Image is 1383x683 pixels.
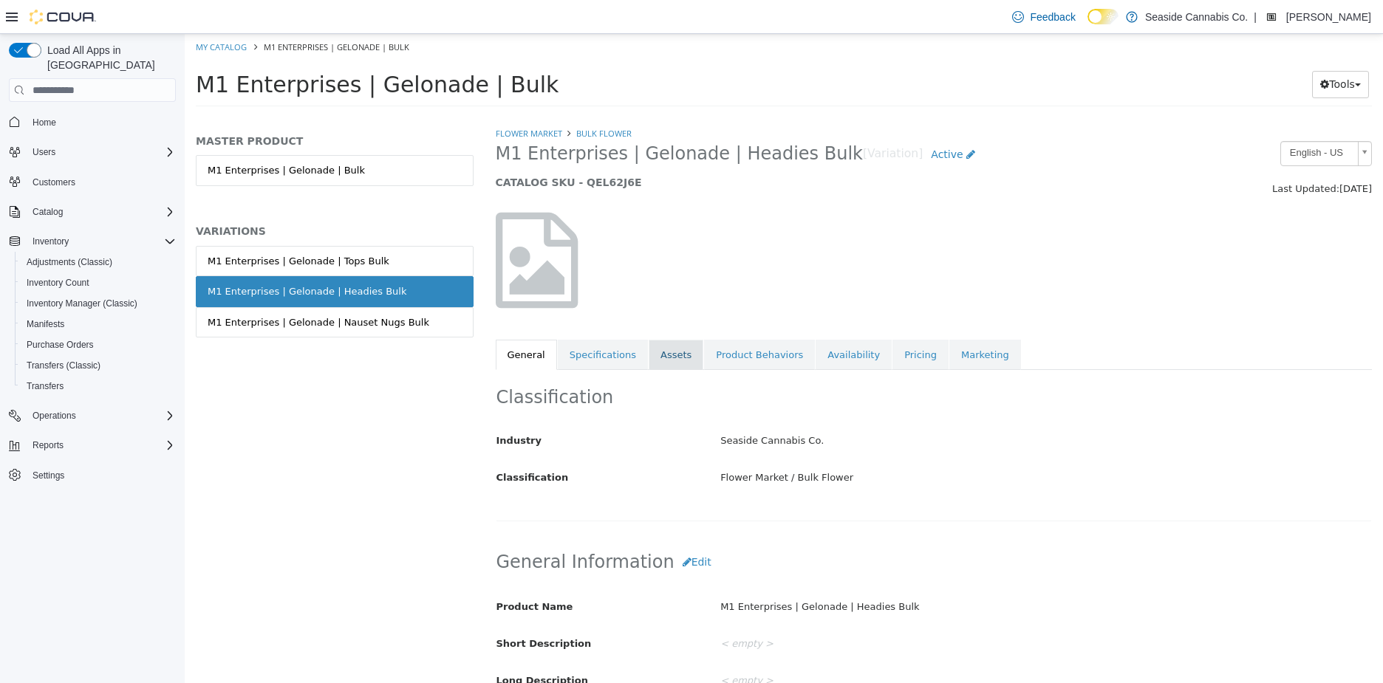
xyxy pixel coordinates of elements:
span: Product Name [312,567,389,578]
span: Customers [33,176,75,188]
button: Transfers (Classic) [15,355,182,376]
a: Specifications [373,306,463,337]
a: Bulk Flower [392,94,447,105]
span: Operations [33,410,76,422]
h5: VARIATIONS [11,191,289,204]
button: Edit [490,515,535,542]
button: Inventory [27,233,75,250]
span: Purchase Orders [27,339,94,351]
p: Seaside Cannabis Co. [1145,8,1248,26]
a: Transfers [21,377,69,395]
a: My Catalog [11,7,62,18]
a: General [311,306,372,337]
h2: Classification [312,352,1187,375]
div: Flower Market / Bulk Flower [525,431,1198,457]
a: Inventory Count [21,274,95,292]
button: Tools [1127,37,1184,64]
span: Inventory Manager (Classic) [27,298,137,309]
span: Inventory [33,236,69,247]
span: Adjustments (Classic) [27,256,112,268]
img: Cova [30,10,96,24]
span: Purchase Orders [21,336,176,354]
button: Transfers [15,376,182,397]
button: Users [27,143,61,161]
div: < empty > [525,597,1198,623]
span: Transfers (Classic) [21,357,176,374]
button: Manifests [15,314,182,334]
span: M1 Enterprises | Gelonade | Bulk [11,38,374,64]
a: M1 Enterprises | Gelonade | Bulk [11,121,289,152]
h5: MASTER PRODUCT [11,100,289,114]
span: Reports [33,439,64,451]
span: Inventory Manager (Classic) [21,295,176,312]
button: Operations [27,407,82,425]
span: Inventory [27,233,176,250]
button: Settings [3,464,182,486]
button: Purchase Orders [15,334,182,355]
span: Inventory Count [21,274,176,292]
button: Inventory [3,231,182,252]
span: Customers [27,173,176,191]
span: Industry [312,401,358,412]
a: Inventory Manager (Classic) [21,295,143,312]
a: Marketing [765,306,836,337]
span: Operations [27,407,176,425]
span: Transfers (Classic) [27,360,100,371]
span: Classification [312,438,384,449]
span: Settings [27,466,176,484]
div: M1 Enterprises | Gelonade | Tops Bulk [23,220,205,235]
a: Product Behaviors [519,306,630,337]
span: Inventory Count [27,277,89,289]
span: Transfers [27,380,64,392]
div: < empty > [525,634,1198,660]
span: Catalog [33,206,63,218]
button: Reports [27,436,69,454]
a: Feedback [1006,2,1081,32]
span: Dark Mode [1087,24,1088,25]
span: English - US [1096,108,1167,131]
span: Transfers [21,377,176,395]
span: Load All Apps in [GEOGRAPHIC_DATA] [41,43,176,72]
button: Catalog [3,202,182,222]
a: Adjustments (Classic) [21,253,118,271]
h2: General Information [312,515,1187,542]
a: English - US [1096,107,1187,132]
button: Adjustments (Classic) [15,252,182,272]
span: Users [27,143,176,161]
p: | [1254,8,1257,26]
span: [DATE] [1155,149,1187,160]
p: [PERSON_NAME] [1286,8,1371,26]
nav: Complex example [9,105,176,524]
span: Home [27,112,176,131]
a: Flower Market [311,94,378,105]
div: M1 Enterprises | Gelonade | Headies Bulk [23,250,222,265]
button: Users [3,142,182,162]
span: Long Description [312,641,403,652]
span: Users [33,146,55,158]
button: Home [3,111,182,132]
span: Settings [33,470,64,481]
a: Pricing [708,306,764,337]
div: Seaside Cannabis Co. [525,394,1198,420]
a: Settings [27,467,70,484]
small: [Variation] [678,114,738,126]
span: Manifests [27,318,64,330]
a: Transfers (Classic) [21,357,106,374]
button: Reports [3,435,182,456]
span: Feedback [1030,10,1075,24]
button: Customers [3,171,182,193]
a: Purchase Orders [21,336,100,354]
button: Catalog [27,203,69,221]
span: Last Updated: [1087,149,1155,160]
span: M1 Enterprises | Gelonade | Headies Bulk [311,109,678,131]
div: M1 Enterprises | Gelonade | Nauset Nugs Bulk [23,281,245,296]
span: Manifests [21,315,176,333]
div: Mehgan Wieland [1263,8,1280,26]
a: Customers [27,174,81,191]
span: Active [746,114,778,126]
a: Manifests [21,315,70,333]
span: Home [33,117,56,128]
button: Inventory Manager (Classic) [15,293,182,314]
div: M1 Enterprises | Gelonade | Headies Bulk [525,560,1198,586]
button: Operations [3,405,182,426]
